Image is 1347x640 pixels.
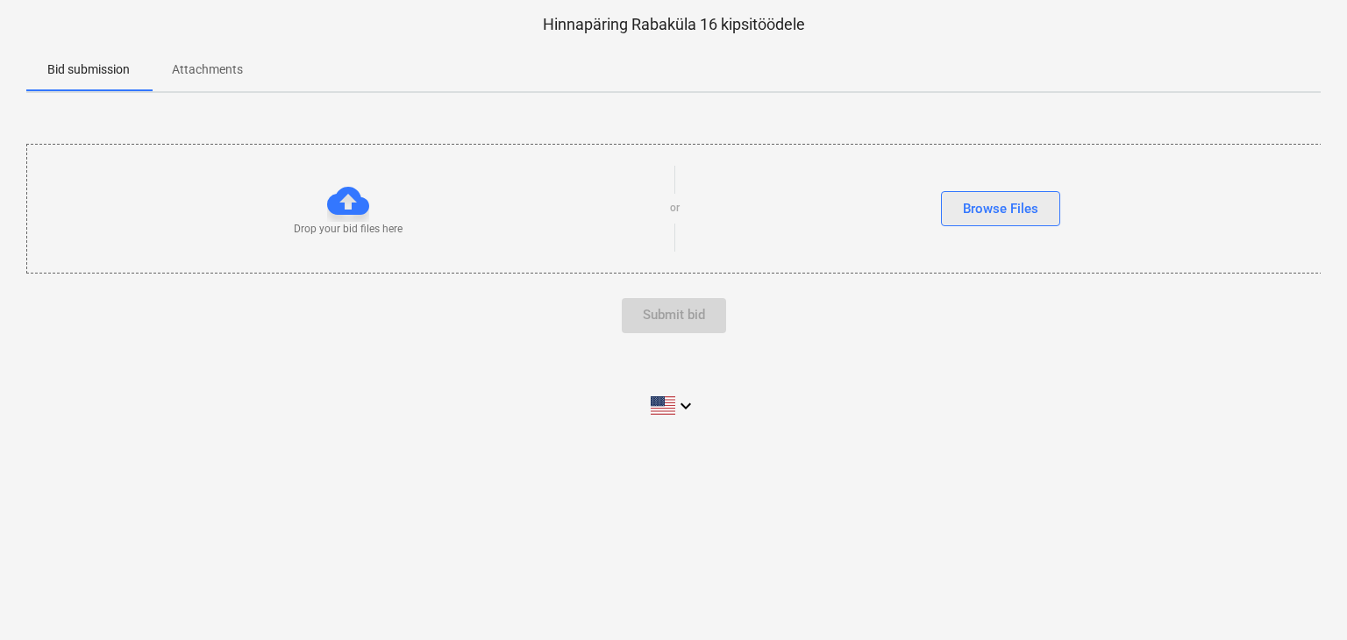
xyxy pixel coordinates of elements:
[941,191,1060,226] button: Browse Files
[670,201,680,216] p: or
[26,14,1321,35] p: Hinnapäring Rabaküla 16 kipsitöödele
[963,197,1038,220] div: Browse Files
[47,60,130,79] p: Bid submission
[294,222,403,237] p: Drop your bid files here
[675,395,696,416] i: keyboard_arrow_down
[172,60,243,79] p: Attachments
[26,144,1322,273] div: Drop your bid files hereorBrowse Files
